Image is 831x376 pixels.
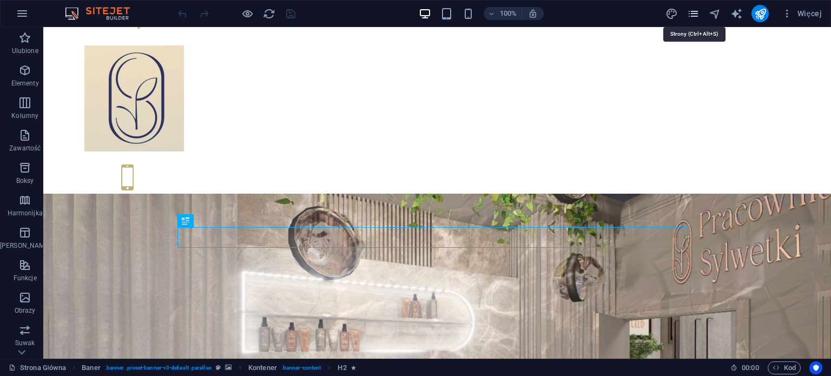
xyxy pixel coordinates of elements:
p: Elementy [11,79,39,88]
p: Zawartość [9,144,41,153]
i: Element zawiera animację [351,365,356,371]
p: Kolumny [11,111,38,120]
button: reload [262,7,275,20]
i: Opublikuj [754,8,767,20]
button: Usercentrics [809,361,822,374]
button: publish [751,5,769,22]
i: Ten element jest konfigurowalnym ustawieniem wstępnym [216,365,221,371]
button: pages [687,7,700,20]
span: 00 00 [742,361,759,374]
button: Kliknij tutaj, aby wyjść z trybu podglądu i kontynuować edycję [241,7,254,20]
i: Po zmianie rozmiaru automatycznie dostosowuje poziom powiększenia do wybranego urządzenia. [528,9,538,18]
h6: Czas sesji [730,361,759,374]
button: navigator [708,7,721,20]
span: . banner-content [281,361,321,374]
p: Obrazy [15,306,36,315]
span: : [749,364,751,372]
p: Suwak [15,339,35,347]
i: Ten element zawiera tło [225,365,232,371]
span: Kod [773,361,796,374]
span: Kliknij, aby zaznaczyć. Kliknij dwukrotnie, aby edytować [82,361,100,374]
button: Kod [768,361,801,374]
i: Projekt (Ctrl+Alt+Y) [665,8,678,20]
button: text_generator [730,7,743,20]
p: Boksy [16,176,34,185]
p: Ulubione [12,47,38,55]
p: Funkcje [14,274,37,282]
button: design [665,7,678,20]
p: Harmonijka [8,209,43,217]
button: Więcej [777,5,826,22]
a: Kliknij, aby anulować zaznaczenie. Kliknij dwukrotnie, aby otworzyć Strony [9,361,66,374]
h6: 100% [500,7,517,20]
span: Kliknij, aby zaznaczyć. Kliknij dwukrotnie, aby edytować [338,361,346,374]
span: Kliknij, aby zaznaczyć. Kliknij dwukrotnie, aby edytować [248,361,277,374]
span: Więcej [782,8,822,19]
nav: breadcrumb [82,361,355,374]
i: Nawigator [709,8,721,20]
img: Editor Logo [62,7,143,20]
span: . banner .preset-banner-v3-default .parallax [105,361,212,374]
i: Przeładuj stronę [263,8,275,20]
i: AI Writer [730,8,743,20]
button: 100% [484,7,522,20]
